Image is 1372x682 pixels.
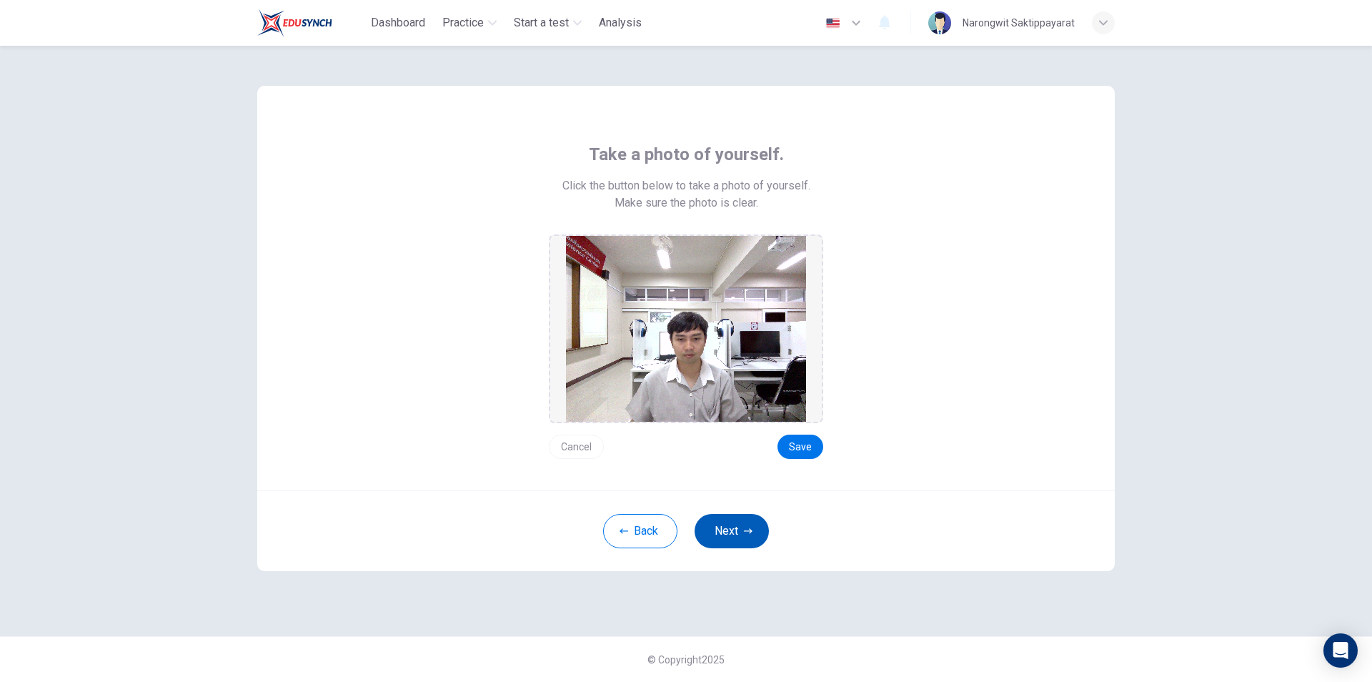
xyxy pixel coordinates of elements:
[824,18,842,29] img: en
[257,9,365,37] a: Train Test logo
[508,10,587,36] button: Start a test
[257,9,332,37] img: Train Test logo
[615,194,758,212] span: Make sure the photo is clear.
[371,14,425,31] span: Dashboard
[562,177,810,194] span: Click the button below to take a photo of yourself.
[1323,633,1358,668] div: Open Intercom Messenger
[442,14,484,31] span: Practice
[603,514,677,548] button: Back
[365,10,431,36] button: Dashboard
[589,143,784,166] span: Take a photo of yourself.
[514,14,569,31] span: Start a test
[928,11,951,34] img: Profile picture
[695,514,769,548] button: Next
[777,435,823,459] button: Save
[599,14,642,31] span: Analysis
[549,435,604,459] button: Cancel
[437,10,502,36] button: Practice
[647,654,725,666] span: © Copyright 2025
[566,236,806,422] img: preview screemshot
[593,10,647,36] button: Analysis
[963,14,1075,31] div: Narongwit Saktippayarat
